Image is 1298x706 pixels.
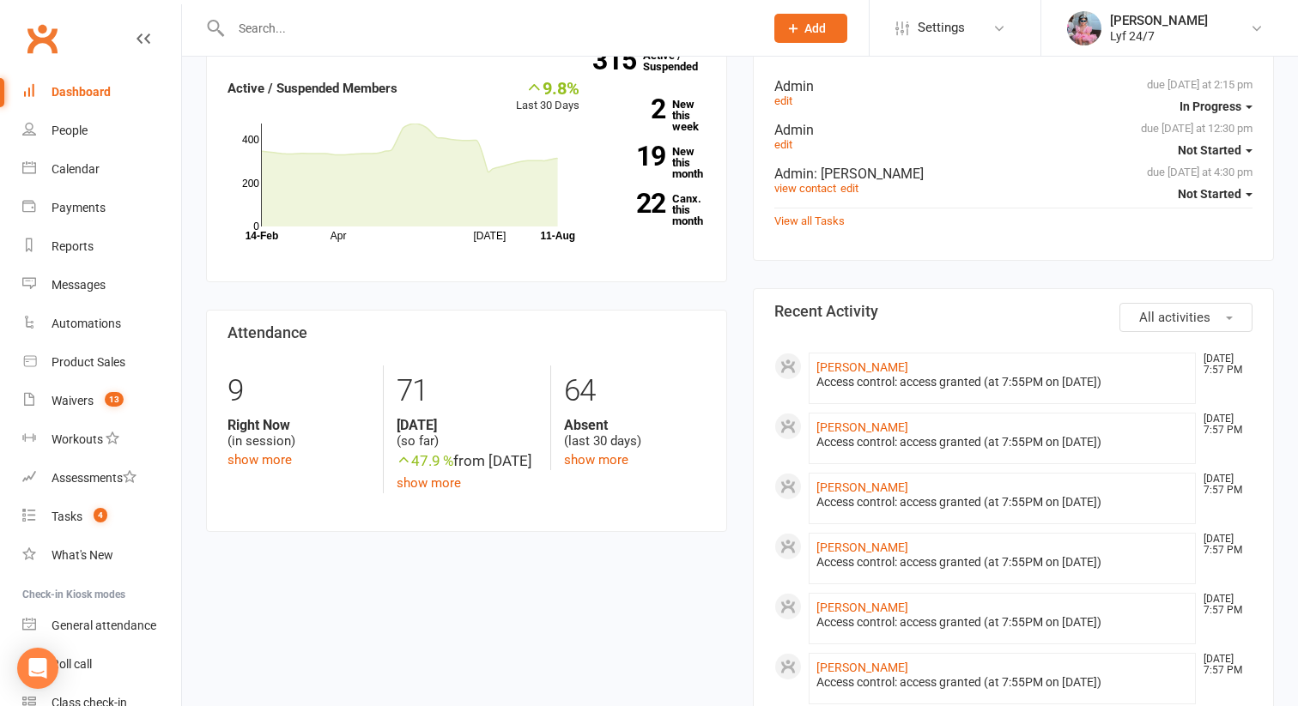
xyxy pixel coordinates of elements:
[774,214,845,227] a: View all Tasks
[816,375,1188,389] div: Access control: access granted (at 7:55PM on [DATE])
[643,37,719,85] a: 315Active / Suspended
[564,417,706,433] strong: Absent
[816,661,908,674] a: [PERSON_NAME]
[227,365,370,417] div: 9
[22,343,181,382] a: Product Sales
[52,510,82,523] div: Tasks
[227,417,370,450] div: (in session)
[227,452,292,468] a: show more
[1195,654,1252,676] time: [DATE] 7:57 PM
[52,317,121,330] div: Automations
[52,124,88,137] div: People
[1195,594,1252,616] time: [DATE] 7:57 PM
[397,450,538,473] div: from [DATE]
[22,305,181,343] a: Automations
[1178,135,1253,166] button: Not Started
[816,600,908,614] a: [PERSON_NAME]
[227,81,397,96] strong: Active / Suspended Members
[918,9,965,47] span: Settings
[22,189,181,227] a: Payments
[816,420,908,434] a: [PERSON_NAME]
[22,420,181,459] a: Workouts
[22,459,181,498] a: Assessments
[1139,310,1210,325] span: All activities
[605,193,706,226] a: 22Canx. this month
[22,227,181,266] a: Reports
[52,548,113,562] div: What's New
[605,146,706,179] a: 19New this month
[52,657,92,671] div: Roll call
[774,182,836,195] a: view contact
[516,78,579,97] div: 9.8%
[605,143,665,169] strong: 19
[227,324,706,341] h3: Attendance
[816,615,1188,630] div: Access control: access granted (at 7:55PM on [DATE])
[605,99,706,132] a: 2New this week
[816,435,1188,450] div: Access control: access granted (at 7:55PM on [DATE])
[564,452,628,468] a: show more
[105,392,124,407] span: 13
[774,303,1253,320] h3: Recent Activity
[840,182,858,195] a: edit
[592,47,643,73] strong: 315
[22,73,181,112] a: Dashboard
[1110,13,1208,28] div: [PERSON_NAME]
[1178,143,1241,157] span: Not Started
[774,14,847,43] button: Add
[21,17,64,60] a: Clubworx
[774,78,1253,94] div: Admin
[1067,11,1101,45] img: thumb_image1747747990.png
[516,78,579,115] div: Last 30 Days
[22,606,181,645] a: General attendance kiosk mode
[605,96,665,122] strong: 2
[1178,178,1253,209] button: Not Started
[1180,100,1241,113] span: In Progress
[814,166,924,182] span: : [PERSON_NAME]
[816,360,908,374] a: [PERSON_NAME]
[397,417,538,433] strong: [DATE]
[52,432,103,446] div: Workouts
[52,239,94,253] div: Reports
[17,648,58,689] div: Open Intercom Messenger
[564,417,706,450] div: (last 30 days)
[52,201,106,214] div: Payments
[816,555,1188,570] div: Access control: access granted (at 7:55PM on [DATE])
[22,382,181,420] a: Waivers 13
[22,112,181,150] a: People
[1195,534,1252,556] time: [DATE] 7:57 PM
[52,85,111,99] div: Dashboard
[52,278,106,292] div: Messages
[816,675,1188,690] div: Access control: access granted (at 7:55PM on [DATE])
[52,619,156,632] div: General attendance
[397,475,461,491] a: show more
[397,417,538,450] div: (so far)
[226,16,752,40] input: Search...
[397,365,538,417] div: 71
[22,536,181,575] a: What's New
[1195,474,1252,496] time: [DATE] 7:57 PM
[94,508,107,522] span: 4
[774,166,1253,182] div: Admin
[774,122,1253,138] div: Admin
[227,417,370,433] strong: Right Now
[804,21,826,35] span: Add
[816,540,908,554] a: [PERSON_NAME]
[52,355,125,369] div: Product Sales
[774,138,792,151] a: edit
[564,365,706,417] div: 64
[605,190,665,216] strong: 22
[774,94,792,107] a: edit
[52,162,100,176] div: Calendar
[22,150,181,189] a: Calendar
[1180,91,1253,122] button: In Progress
[397,452,453,469] span: 47.9 %
[22,266,181,305] a: Messages
[816,480,908,494] a: [PERSON_NAME]
[1195,353,1252,376] time: [DATE] 7:57 PM
[1110,28,1208,44] div: Lyf 24/7
[816,495,1188,510] div: Access control: access granted (at 7:55PM on [DATE])
[1119,303,1253,332] button: All activities
[52,471,136,485] div: Assessments
[1195,413,1252,436] time: [DATE] 7:57 PM
[1178,187,1241,201] span: Not Started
